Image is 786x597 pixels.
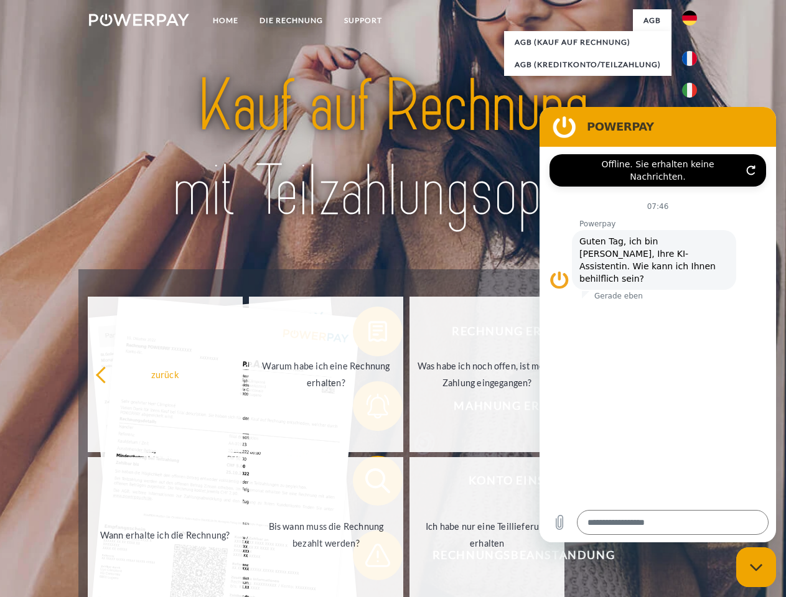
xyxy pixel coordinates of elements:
[119,60,667,238] img: title-powerpay_de.svg
[736,547,776,587] iframe: Schaltfläche zum Öffnen des Messaging-Fensters; Konversation läuft
[417,358,557,391] div: Was habe ich noch offen, ist meine Zahlung eingegangen?
[89,14,189,26] img: logo-powerpay-white.svg
[504,53,671,76] a: AGB (Kreditkonto/Teilzahlung)
[95,366,235,382] div: zurück
[417,518,557,552] div: Ich habe nur eine Teillieferung erhalten
[409,297,564,452] a: Was habe ich noch offen, ist meine Zahlung eingegangen?
[249,9,334,32] a: DIE RECHNUNG
[256,518,396,552] div: Bis wann muss die Rechnung bezahlt werden?
[256,358,396,391] div: Warum habe ich eine Rechnung erhalten?
[633,9,671,32] a: agb
[202,9,249,32] a: Home
[334,9,393,32] a: SUPPORT
[504,31,671,53] a: AGB (Kauf auf Rechnung)
[682,51,697,66] img: fr
[682,83,697,98] img: it
[682,11,697,25] img: de
[540,107,776,542] iframe: Messaging-Fenster
[95,526,235,543] div: Wann erhalte ich die Rechnung?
